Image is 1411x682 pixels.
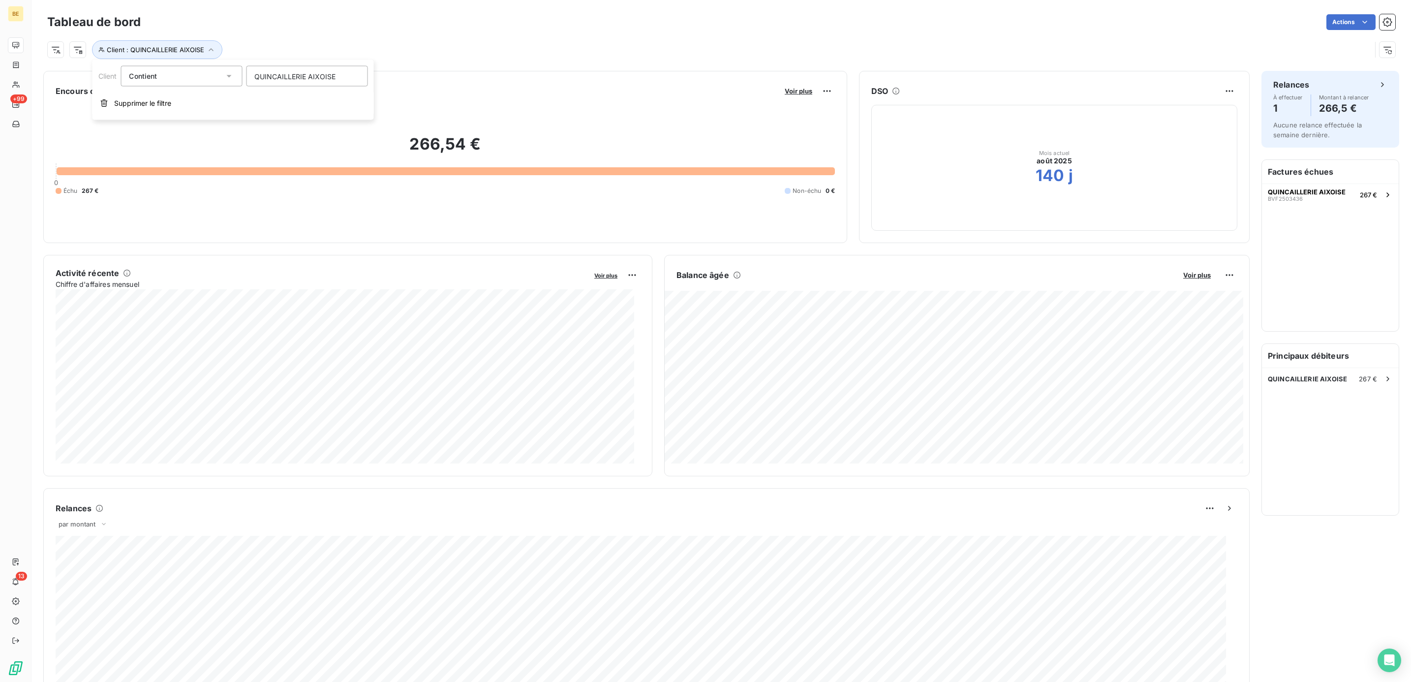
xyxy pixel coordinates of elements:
[56,502,92,514] h6: Relances
[8,96,23,112] a: +99
[1268,188,1346,196] span: QUINCAILLERIE AIXOISE
[98,72,117,80] span: Client
[1273,121,1362,139] span: Aucune relance effectuée la semaine dernière.
[793,186,821,195] span: Non-échu
[92,93,374,114] button: Supprimer le filtre
[1326,14,1376,30] button: Actions
[1069,166,1073,186] h2: j
[56,267,119,279] h6: Activité récente
[1183,271,1211,279] span: Voir plus
[1268,196,1303,202] span: BVF2503436
[1262,344,1399,368] h6: Principaux débiteurs
[246,66,368,87] input: placeholder
[16,572,27,581] span: 13
[1039,150,1070,156] span: Mois actuel
[1273,100,1303,116] h4: 1
[54,179,58,186] span: 0
[871,85,888,97] h6: DSO
[1319,94,1369,100] span: Montant à relancer
[63,186,78,195] span: Échu
[1359,375,1377,383] span: 267 €
[1036,166,1064,186] h2: 140
[82,186,99,195] span: 267 €
[1273,94,1303,100] span: À effectuer
[92,40,222,59] button: Client : QUINCAILLERIE AIXOISE
[1319,100,1369,116] h4: 266,5 €
[107,46,204,54] span: Client : QUINCAILLERIE AIXOISE
[785,87,812,95] span: Voir plus
[56,85,112,97] h6: Encours client
[591,271,620,279] button: Voir plus
[1262,184,1399,205] button: QUINCAILLERIE AIXOISEBVF2503436267 €
[8,660,24,676] img: Logo LeanPay
[47,13,141,31] h3: Tableau de bord
[1262,160,1399,184] h6: Factures échues
[1378,649,1401,672] div: Open Intercom Messenger
[1037,156,1072,166] span: août 2025
[1268,375,1347,383] span: QUINCAILLERIE AIXOISE
[59,520,96,528] span: par montant
[594,272,617,279] span: Voir plus
[1180,271,1214,279] button: Voir plus
[56,134,835,164] h2: 266,54 €
[1273,79,1309,91] h6: Relances
[1360,191,1377,199] span: 267 €
[8,6,24,22] div: BE
[826,186,835,195] span: 0 €
[114,98,171,108] span: Supprimer le filtre
[676,269,729,281] h6: Balance âgée
[782,87,815,95] button: Voir plus
[10,94,27,103] span: +99
[56,279,587,289] span: Chiffre d'affaires mensuel
[129,71,157,80] span: Contient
